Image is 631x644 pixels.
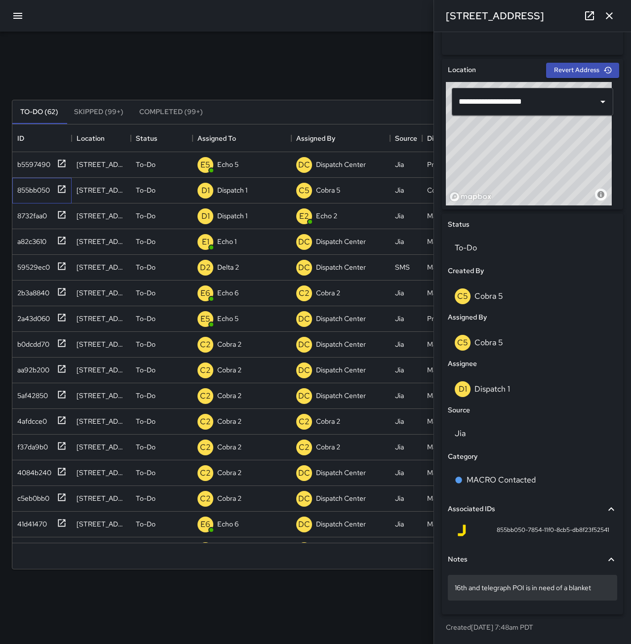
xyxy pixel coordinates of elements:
p: E5 [200,313,210,325]
p: To-Do [136,416,156,426]
p: Echo 1 [217,237,237,246]
p: Dispatch Center [316,468,366,478]
p: D2 [200,262,211,274]
p: To-Do [136,262,156,272]
div: Jia [395,519,404,529]
div: 1320 Webster Street [77,519,126,529]
div: Community Outreach [427,185,479,195]
p: DC [298,236,310,248]
div: Jia [395,416,404,426]
div: ID [12,124,72,152]
p: To-Do [136,391,156,401]
div: 5af42850 [13,387,48,401]
p: Cobra 2 [217,468,241,478]
p: C2 [299,442,310,453]
p: To-Do [136,237,156,246]
div: Maintenance [427,442,467,452]
div: Maintenance [427,493,467,503]
div: Jia [395,160,404,169]
p: To-Do [136,314,156,323]
div: b0dcdd70 [13,335,49,349]
p: To-Do [136,185,156,195]
div: Maintenance [427,416,467,426]
div: 8732faa0 [13,207,47,221]
div: 1225 Franklin Street [77,160,126,169]
p: To-Do [136,493,156,503]
div: 4084b240 [13,464,51,478]
div: Pressure Washing [427,314,479,323]
p: Delta 2 [217,262,239,272]
p: Echo 2 [316,211,337,221]
p: To-Do [136,288,156,298]
div: Assigned To [193,124,291,152]
div: Source [395,124,417,152]
div: 331 17th Street [77,237,126,246]
div: 415 Thomas L. Berkley Way [77,211,126,221]
p: To-Do [136,442,156,452]
p: Dispatch Center [316,237,366,246]
p: C2 [200,390,211,402]
p: DC [298,159,310,171]
p: DC [298,339,310,351]
div: SMS [395,262,410,272]
div: Status [131,124,193,152]
div: Maintenance [427,468,467,478]
div: Jia [395,468,404,478]
div: 831 Broadway [77,391,126,401]
p: DC [298,467,310,479]
p: Dispatch Center [316,391,366,401]
div: 8a92bb00 [13,541,50,555]
div: 2b3a8840 [13,284,49,298]
div: Pressure Washing [427,160,479,169]
div: Assigned By [296,124,335,152]
p: E1 [202,236,209,248]
div: 2200 Broadway [77,314,126,323]
div: 4afdcce0 [13,412,47,426]
div: Jia [395,365,404,375]
p: Dispatch 1 [217,185,247,195]
div: c5eb0bb0 [13,489,49,503]
div: 519 17th Street [77,288,126,298]
div: Maintenance [427,365,467,375]
div: Maintenance [427,262,467,272]
p: To-Do [136,160,156,169]
div: ID [17,124,24,152]
div: 416 8th Street [77,365,126,375]
div: Jia [395,391,404,401]
div: Source [390,124,422,152]
p: To-Do [136,365,156,375]
p: Dispatch Center [316,314,366,323]
p: DC [298,390,310,402]
div: Jia [395,442,404,452]
div: Maintenance [427,339,467,349]
p: Cobra 2 [217,493,241,503]
div: 2340 Webster Street [77,442,126,452]
div: Jia [395,237,404,246]
div: f37da9b0 [13,438,48,452]
p: C2 [200,467,211,479]
p: Cobra 2 [316,288,340,298]
p: C2 [200,442,211,453]
div: 2630 Broadway [77,416,126,426]
p: Dispatch Center [316,339,366,349]
div: Maintenance [427,237,467,246]
p: To-Do [136,519,156,529]
p: C2 [299,287,310,299]
div: 2a43d060 [13,310,50,323]
div: 416 8th Street [77,468,126,478]
p: C2 [200,364,211,376]
p: Echo 6 [217,288,238,298]
div: 1611 Telegraph Avenue [77,185,126,195]
p: Dispatch Center [316,262,366,272]
p: C5 [299,185,310,197]
p: Cobra 2 [217,339,241,349]
div: Assigned By [291,124,390,152]
p: Dispatch 1 [217,211,247,221]
div: aa92b200 [13,361,49,375]
div: Jia [395,493,404,503]
p: E2 [299,210,309,222]
p: Echo 5 [217,160,238,169]
div: Maintenance [427,391,467,401]
p: DC [298,364,310,376]
div: Maintenance [427,519,467,529]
